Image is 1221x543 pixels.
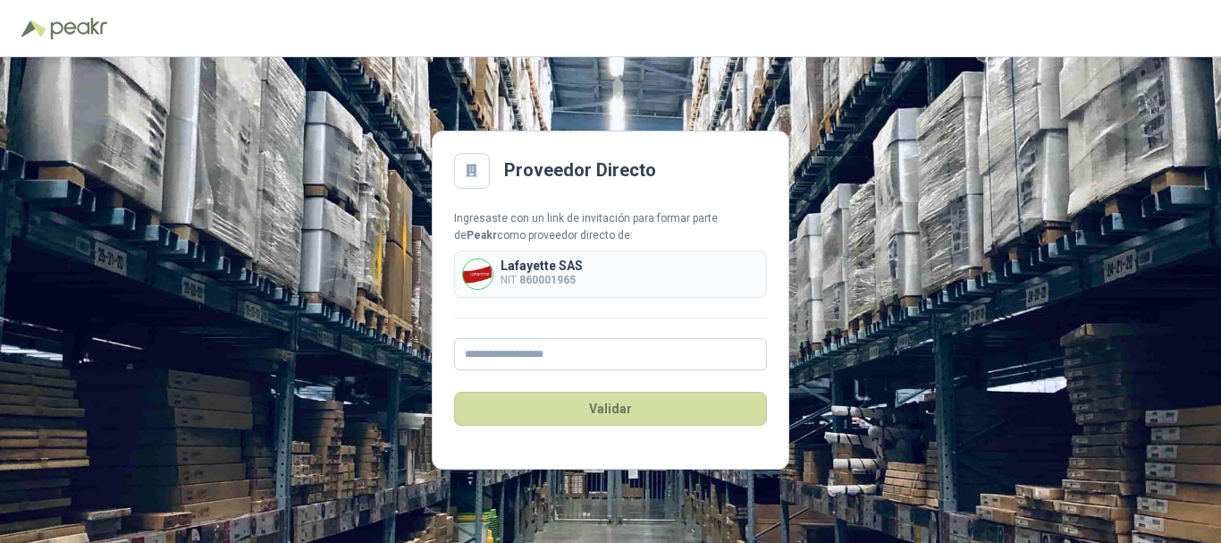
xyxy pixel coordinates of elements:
p: NIT [501,272,583,289]
h2: Proveedor Directo [504,157,656,184]
b: Peakr [467,229,497,242]
img: Logo [21,20,46,38]
div: Ingresaste con un link de invitación para formar parte de como proveedor directo de: [454,210,767,244]
img: Company Logo [463,259,493,289]
p: Lafayette SAS [501,259,583,272]
img: Peakr [50,18,107,39]
b: 860001965 [519,274,576,286]
button: Validar [454,392,767,426]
